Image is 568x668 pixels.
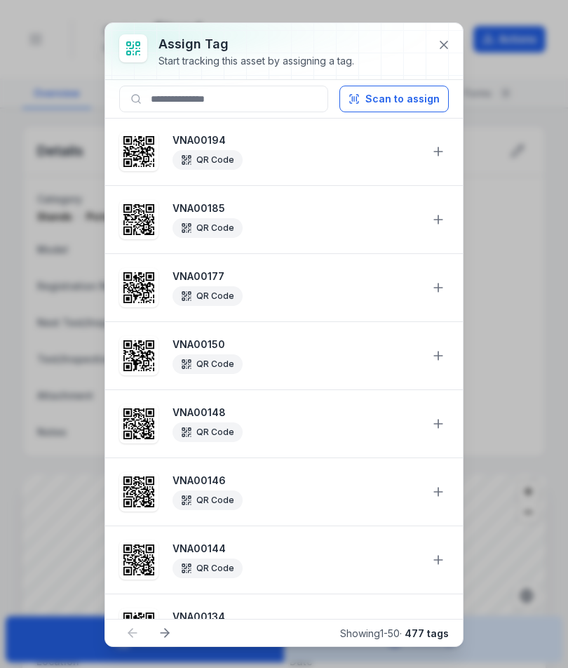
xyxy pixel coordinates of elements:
div: QR Code [173,218,243,238]
div: Start tracking this asset by assigning a tag. [158,54,354,68]
strong: 477 tags [405,627,449,639]
div: QR Code [173,422,243,442]
span: Showing 1 - 50 · [340,627,449,639]
strong: VNA00134 [173,610,419,624]
div: QR Code [173,286,243,306]
strong: VNA00194 [173,133,419,147]
strong: VNA00177 [173,269,419,283]
div: QR Code [173,354,243,374]
strong: VNA00144 [173,542,419,556]
h3: Assign tag [158,34,354,54]
strong: VNA00148 [173,406,419,420]
div: QR Code [173,490,243,510]
strong: VNA00150 [173,338,419,352]
div: QR Code [173,150,243,170]
div: QR Code [173,559,243,578]
strong: VNA00185 [173,201,419,215]
strong: VNA00146 [173,474,419,488]
button: Scan to assign [339,86,449,112]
